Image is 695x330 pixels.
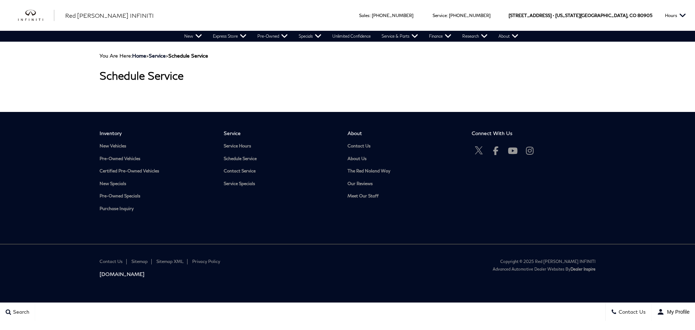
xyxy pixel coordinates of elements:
[131,259,148,264] a: Sitemap
[65,11,154,20] a: Red [PERSON_NAME] INFINITI
[433,13,447,18] span: Service
[347,130,461,136] span: About
[100,156,213,162] a: Pre-Owned Vehicles
[100,168,213,174] a: Certified Pre-Owned Vehicles
[149,53,166,59] a: Service
[652,303,695,321] button: user-profile-menu
[224,181,337,187] a: Service Specials
[18,10,54,21] img: INFINITI
[100,193,213,199] a: Pre-Owned Specials
[18,10,54,21] a: infiniti
[100,181,213,187] a: New Specials
[100,143,213,149] a: New Vehicles
[506,143,520,158] a: Open Youtube-play in a new window
[100,53,208,59] span: You Are Here:
[100,206,213,212] a: Purchase Inquiry
[376,31,424,42] a: Service & Parts
[192,259,220,264] a: Privacy Policy
[472,143,486,158] a: Open Twitter in a new window
[179,31,524,42] nav: Main Navigation
[100,259,123,264] a: Contact Us
[347,181,461,187] a: Our Reviews
[424,31,457,42] a: Finance
[353,259,595,264] div: Copyright © 2025 Red [PERSON_NAME] INFINITI
[359,13,370,18] span: Sales
[664,309,690,315] span: My Profile
[100,271,342,277] a: [DOMAIN_NAME]
[132,53,208,59] span: >
[457,31,493,42] a: Research
[347,143,461,149] a: Contact Us
[149,53,208,59] span: >
[447,13,448,18] span: :
[472,130,585,136] span: Connect With Us
[224,130,337,136] span: Service
[449,13,490,18] a: [PHONE_NUMBER]
[489,143,503,158] a: Open Facebook in a new window
[168,53,208,59] strong: Schedule Service
[347,193,461,199] a: Meet Our Staff
[353,267,595,271] div: Advanced Automotive Dealer Websites by
[100,130,213,136] span: Inventory
[100,70,595,82] h1: Schedule Service
[493,31,524,42] a: About
[65,12,154,19] span: Red [PERSON_NAME] INFINITI
[207,31,252,42] a: Express Store
[100,53,595,59] div: Breadcrumbs
[370,13,371,18] span: :
[293,31,327,42] a: Specials
[11,309,29,315] span: Search
[327,31,376,42] a: Unlimited Confidence
[132,53,146,59] a: Home
[509,13,652,18] a: [STREET_ADDRESS] • [US_STATE][GEOGRAPHIC_DATA], CO 80905
[179,31,207,42] a: New
[347,156,461,162] a: About Us
[156,259,184,264] a: Sitemap XML
[617,309,646,315] span: Contact Us
[347,168,461,174] a: The Red Noland Way
[224,168,337,174] a: Contact Service
[252,31,293,42] a: Pre-Owned
[224,156,337,162] a: Schedule Service
[224,143,337,149] a: Service Hours
[570,267,595,271] a: Dealer Inspire
[372,13,413,18] a: [PHONE_NUMBER]
[523,143,537,158] a: Open Instagram in a new window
